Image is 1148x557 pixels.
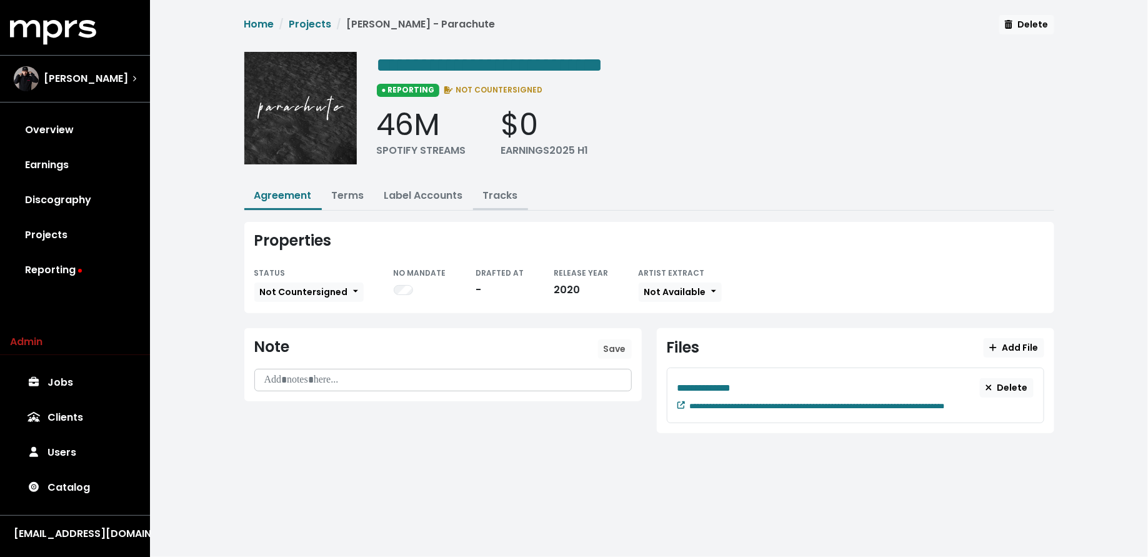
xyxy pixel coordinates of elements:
div: [EMAIL_ADDRESS][DOMAIN_NAME] [14,526,136,541]
a: Home [244,17,274,31]
span: Not Available [644,286,706,298]
a: Agreement [254,188,312,203]
span: Edit value [677,383,731,393]
a: Clients [10,400,140,435]
li: [PERSON_NAME] - Parachute [332,17,496,32]
a: Label Accounts [384,188,463,203]
span: Edit value [377,55,603,75]
button: Not Countersigned [254,283,364,302]
a: Reporting [10,253,140,288]
div: 2020 [554,283,609,298]
span: ● REPORTING [377,84,440,96]
a: Projects [289,17,332,31]
a: Discography [10,183,140,218]
a: Tracks [483,188,518,203]
button: Delete [980,378,1034,398]
button: Add File [984,338,1044,358]
img: Album cover for this project [244,52,357,164]
button: Delete [999,15,1054,34]
span: Delete [986,381,1028,394]
div: Note [254,338,290,356]
div: Files [667,339,700,357]
div: 46M [377,107,466,143]
span: Add File [989,341,1038,354]
nav: breadcrumb [244,17,496,42]
div: EARNINGS 2025 H1 [501,143,589,158]
a: Catalog [10,470,140,505]
div: - [476,283,524,298]
small: DRAFTED AT [476,268,524,278]
a: Earnings [10,148,140,183]
div: Properties [254,232,1044,250]
div: $0 [501,107,589,143]
button: [EMAIL_ADDRESS][DOMAIN_NAME] [10,526,140,542]
a: Users [10,435,140,470]
small: ARTIST EXTRACT [639,268,705,278]
span: NOT COUNTERSIGNED [442,84,542,95]
span: Not Countersigned [260,286,348,298]
small: NO MANDATE [394,268,446,278]
a: Jobs [10,365,140,400]
small: RELEASE YEAR [554,268,609,278]
img: The selected account / producer [14,66,39,91]
a: Projects [10,218,140,253]
span: Edit value [690,403,945,410]
a: Overview [10,113,140,148]
button: Not Available [639,283,722,302]
a: Terms [332,188,364,203]
div: SPOTIFY STREAMS [377,143,466,158]
a: mprs logo [10,24,96,39]
span: Delete [1005,18,1048,31]
small: STATUS [254,268,286,278]
span: [PERSON_NAME] [44,71,128,86]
